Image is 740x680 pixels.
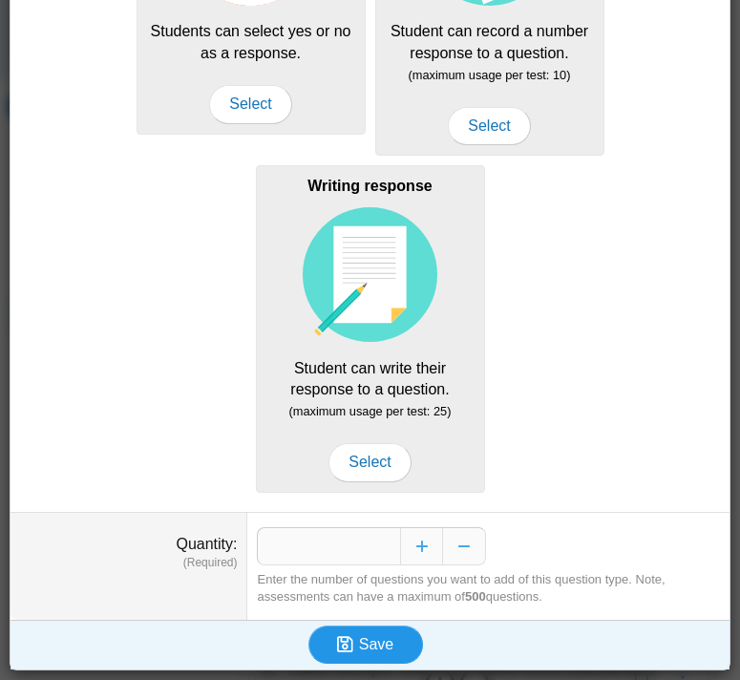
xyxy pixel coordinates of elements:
[257,571,720,606] div: Enter the number of questions you want to add of this question type. Note, assessments can have a...
[307,178,432,194] b: Writing response
[176,536,237,552] label: Quantity
[308,626,423,664] button: Save
[256,165,485,492] div: Student can write their response to a question.
[328,443,411,481] span: Select
[400,527,443,565] button: Increase
[209,85,291,123] span: Select
[359,636,393,652] span: Save
[409,68,571,82] small: (maximum usage per test: 10)
[465,589,486,604] b: 500
[289,404,452,418] small: (maximum usage per test: 25)
[20,555,237,571] dfn: (Required)
[303,207,438,343] img: item-type-writing-response.svg
[443,527,486,565] button: Decrease
[448,107,530,145] span: Select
